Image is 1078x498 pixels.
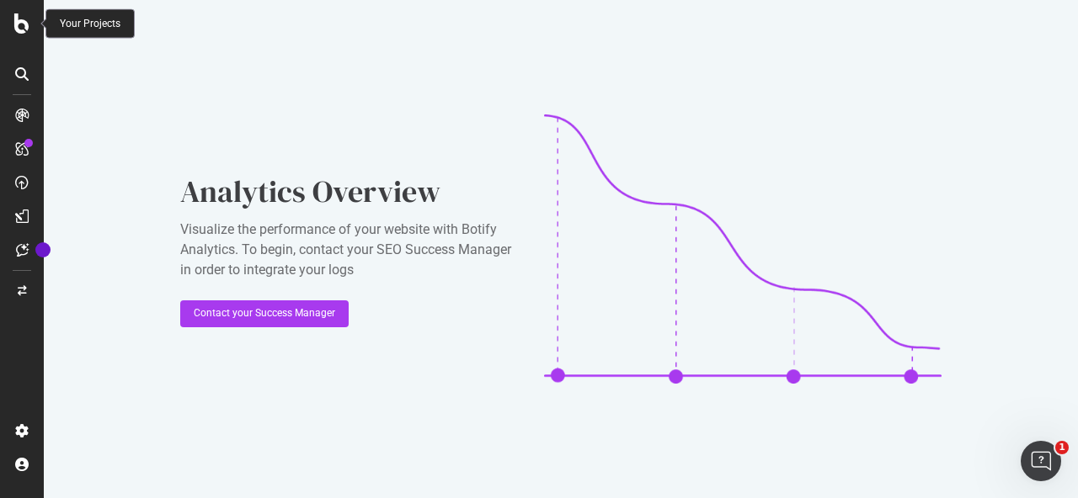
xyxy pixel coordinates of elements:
[1055,441,1069,454] span: 1
[544,114,942,384] img: CaL_T18e.png
[194,306,335,321] div: Contact your Success Manager
[180,300,349,327] button: Contact your Success Manager
[180,171,517,213] div: Analytics Overview
[180,220,517,280] div: Visualize the performance of your website with Botify Analytics. To begin, contact your SEO Succe...
[35,242,51,257] div: Tooltip anchor
[1021,441,1061,481] iframe: Intercom live chat
[60,17,120,31] div: Your Projects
